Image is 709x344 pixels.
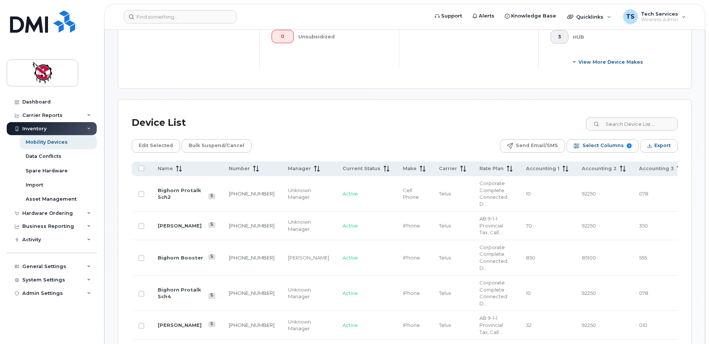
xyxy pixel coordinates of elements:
[208,293,215,299] a: View Last Bill
[479,244,507,271] span: Corporate Complete Connected Device
[583,140,624,151] span: Select Columns
[229,322,275,328] a: [PHONE_NUMBER]
[582,191,596,197] span: 92250
[288,187,329,201] div: Unknown Manager
[343,290,358,296] span: Active
[229,191,275,197] a: [PHONE_NUMBER]
[229,255,275,261] a: [PHONE_NUMBER]
[626,12,635,21] span: TS
[526,165,559,172] span: Accounting 1
[430,9,467,23] a: Support
[582,223,596,229] span: 92250
[439,165,457,172] span: Carrier
[567,139,639,153] button: Select Columns 9
[582,165,617,172] span: Accounting 2
[557,34,562,40] span: 3
[639,290,648,296] span: 078
[582,255,596,261] span: 85100
[343,191,358,197] span: Active
[158,187,201,200] a: Bighorn Protalk Sch2
[403,187,419,200] span: Cell Phone
[439,322,451,328] span: Telus
[439,223,451,229] span: Telus
[526,290,531,296] span: 10
[618,9,691,24] div: Tech Services
[403,255,420,261] span: iPhone
[526,322,532,328] span: 32
[439,191,451,197] span: Telus
[208,222,215,228] a: View Last Bill
[479,216,503,235] span: AB 9-1-1 Provincial Tax, Call Display, Call Waiting, Conference Calling, Corporate Essential 40, ...
[573,30,666,44] div: HUB
[288,318,329,332] div: Unknown Manager
[132,139,180,153] button: Edit Selected
[403,322,420,328] span: iPhone
[578,58,643,66] span: View More Device Makes
[654,140,671,151] span: Export
[343,165,381,172] span: Current Status
[343,255,358,261] span: Active
[479,165,504,172] span: Rate Plan
[208,254,215,260] a: View Last Bill
[641,17,678,23] span: Wireless Admin
[229,290,275,296] a: [PHONE_NUMBER]
[343,322,358,328] span: Active
[467,9,500,23] a: Alerts
[158,322,202,328] a: [PERSON_NAME]
[272,30,294,43] button: 0
[526,223,532,229] span: 70
[641,11,678,17] span: Tech Services
[124,10,237,23] input: Find something...
[158,287,201,300] a: Bighorn Protalk Sch4
[208,194,215,199] a: View Last Bill
[479,280,507,306] span: Corporate Complete Connected Device
[526,191,531,197] span: 10
[551,55,666,69] button: View More Device Makes
[288,165,311,172] span: Manager
[639,322,647,328] span: 010
[229,223,275,229] a: [PHONE_NUMBER]
[677,312,703,338] iframe: Messenger Launcher
[189,140,244,151] span: Bulk Suspend/Cancel
[229,165,250,172] span: Number
[639,191,648,197] span: 078
[288,219,329,232] div: Unknown Manager
[551,30,568,44] button: 3
[640,139,678,153] button: Export
[158,165,173,172] span: Name
[343,223,358,229] span: Active
[479,180,507,207] span: Corporate Complete Connected Device
[627,143,632,148] span: 9
[278,34,288,39] span: 0
[139,140,173,151] span: Edit Selected
[639,255,647,261] span: 555
[586,117,678,131] input: Search Device List ...
[439,255,451,261] span: Telus
[288,286,329,300] div: Unknown Manager
[562,9,616,24] div: Quicklinks
[526,255,535,261] span: 850
[441,12,462,20] span: Support
[639,223,648,229] span: 350
[288,254,329,261] div: [PERSON_NAME]
[582,290,596,296] span: 92250
[511,12,556,20] span: Knowledge Base
[500,9,561,23] a: Knowledge Base
[403,165,417,172] span: Make
[208,322,215,327] a: View Last Bill
[132,113,186,133] div: Device List
[158,223,202,229] a: [PERSON_NAME]
[500,139,565,153] button: Send Email/SMS
[639,165,674,172] span: Accounting 3
[439,290,451,296] span: Telus
[516,140,558,151] span: Send Email/SMS
[403,290,420,296] span: iPhone
[158,255,203,261] a: Bighorn Booster
[576,14,603,20] span: Quicklinks
[479,315,503,335] span: AB 9-1-1 Provincial Tax, Call Display, Call Waiting, Conference Calling, Corporate Essential 40, ...
[182,139,251,153] button: Bulk Suspend/Cancel
[298,30,387,43] div: Unsubsidized
[403,223,420,229] span: iPhone
[582,322,596,328] span: 92250
[479,12,494,20] span: Alerts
